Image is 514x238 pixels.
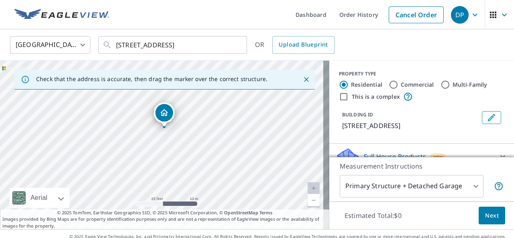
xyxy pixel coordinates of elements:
img: EV Logo [14,9,109,21]
button: Edit building 1 [482,111,501,124]
button: Next [479,207,505,225]
div: Primary Structure + Detached Garage [340,175,483,197]
p: Full House Products [364,152,426,161]
div: DP [451,6,469,24]
label: Residential [351,81,382,89]
span: © 2025 TomTom, Earthstar Geographics SIO, © 2025 Microsoft Corporation, © [57,210,273,216]
a: Terms [259,210,273,216]
p: Estimated Total: $0 [338,207,408,224]
label: This is a complex [352,93,400,101]
p: Check that the address is accurate, then drag the marker over the correct structure. [36,75,267,83]
input: Search by address or latitude-longitude [116,34,230,56]
p: Measurement Instructions [340,161,504,171]
label: Multi-Family [453,81,487,89]
div: Aerial [10,188,69,208]
div: [GEOGRAPHIC_DATA] [10,34,90,56]
p: BUILDING ID [342,111,373,118]
a: Cancel Order [389,6,444,23]
button: Close [301,74,312,85]
a: Upload Blueprint [272,36,334,54]
div: OR [255,36,335,54]
a: OpenStreetMap [224,210,258,216]
span: Upload Blueprint [279,40,328,50]
label: Commercial [401,81,434,89]
div: PROPERTY TYPE [339,70,504,77]
div: Dropped pin, building 1, Residential property, 1135 Northwood Ct Castle Rock, CO 80108 [154,102,175,127]
span: Next [485,211,499,221]
div: Full House ProductsNew [336,147,508,166]
span: Your report will include the primary structure and a detached garage if one exists. [494,181,504,191]
p: [STREET_ADDRESS] [342,121,479,130]
span: New [433,154,443,161]
div: Aerial [28,188,50,208]
a: Current Level 20, Zoom In Disabled [308,182,320,194]
a: Current Level 20, Zoom Out [308,194,320,206]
